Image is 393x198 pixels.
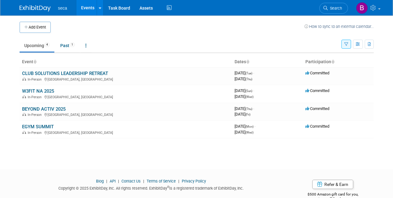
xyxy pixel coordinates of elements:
div: [GEOGRAPHIC_DATA], [GEOGRAPHIC_DATA] [22,94,230,99]
span: [DATE] [235,124,255,129]
span: Committed [305,106,329,111]
div: Copyright © 2025 ExhibitDay, Inc. All rights reserved. ExhibitDay is a registered trademark of Ex... [20,184,283,191]
span: [DATE] [235,77,252,81]
span: - [253,88,254,93]
span: [DATE] [235,71,254,75]
a: Sort by Start Date [246,59,249,64]
span: In-Person [28,113,43,117]
span: Committed [305,124,329,129]
span: Committed [305,88,329,93]
span: [DATE] [235,112,250,117]
a: How to sync to an external calendar... [304,24,374,29]
a: Refer & Earn [312,180,353,189]
img: ExhibitDay [20,5,51,11]
span: | [117,179,121,183]
button: Add Event [20,22,51,33]
span: (Mon) [245,125,254,128]
th: Event [20,57,232,67]
span: [DATE] [235,88,254,93]
span: [DATE] [235,106,254,111]
span: seca [58,6,67,11]
span: (Tue) [245,72,252,75]
span: (Fri) [245,113,250,116]
span: Committed [305,71,329,75]
a: Sort by Event Name [33,59,36,64]
span: | [177,179,181,183]
a: W3FIT NA 2025 [22,88,54,94]
img: In-Person Event [22,95,26,98]
a: API [110,179,116,183]
a: Contact Us [121,179,141,183]
span: Search [328,6,342,11]
a: Search [319,3,348,14]
img: In-Person Event [22,131,26,134]
a: EGYM SUMMIT [22,124,54,130]
span: - [253,71,254,75]
th: Participation [303,57,374,67]
div: [GEOGRAPHIC_DATA], [GEOGRAPHIC_DATA] [22,77,230,81]
a: Terms of Service [147,179,176,183]
span: | [142,179,146,183]
img: In-Person Event [22,77,26,81]
img: Bob Surface [356,2,368,14]
a: Privacy Policy [182,179,206,183]
a: Sort by Participation Type [331,59,334,64]
a: BEYOND ACTIV 2025 [22,106,66,112]
span: 4 [44,42,50,47]
th: Dates [232,57,303,67]
a: Upcoming4 [20,40,54,51]
span: (Thu) [245,77,252,81]
span: | [105,179,109,183]
a: CLUB SOLUTIONS LEADERSHIP RETREAT [22,71,108,76]
div: [GEOGRAPHIC_DATA], [GEOGRAPHIC_DATA] [22,112,230,117]
a: Blog [96,179,104,183]
span: (Wed) [245,95,254,99]
span: In-Person [28,95,43,99]
span: [DATE] [235,130,254,134]
span: (Sun) [245,89,252,93]
span: [DATE] [235,94,254,99]
span: In-Person [28,131,43,135]
span: (Thu) [245,107,252,111]
sup: ® [167,185,169,189]
a: Past1 [56,40,80,51]
div: [GEOGRAPHIC_DATA], [GEOGRAPHIC_DATA] [22,130,230,135]
span: In-Person [28,77,43,81]
span: - [253,106,254,111]
img: In-Person Event [22,113,26,116]
span: - [254,124,255,129]
span: (Wed) [245,131,254,134]
span: 1 [70,42,75,47]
